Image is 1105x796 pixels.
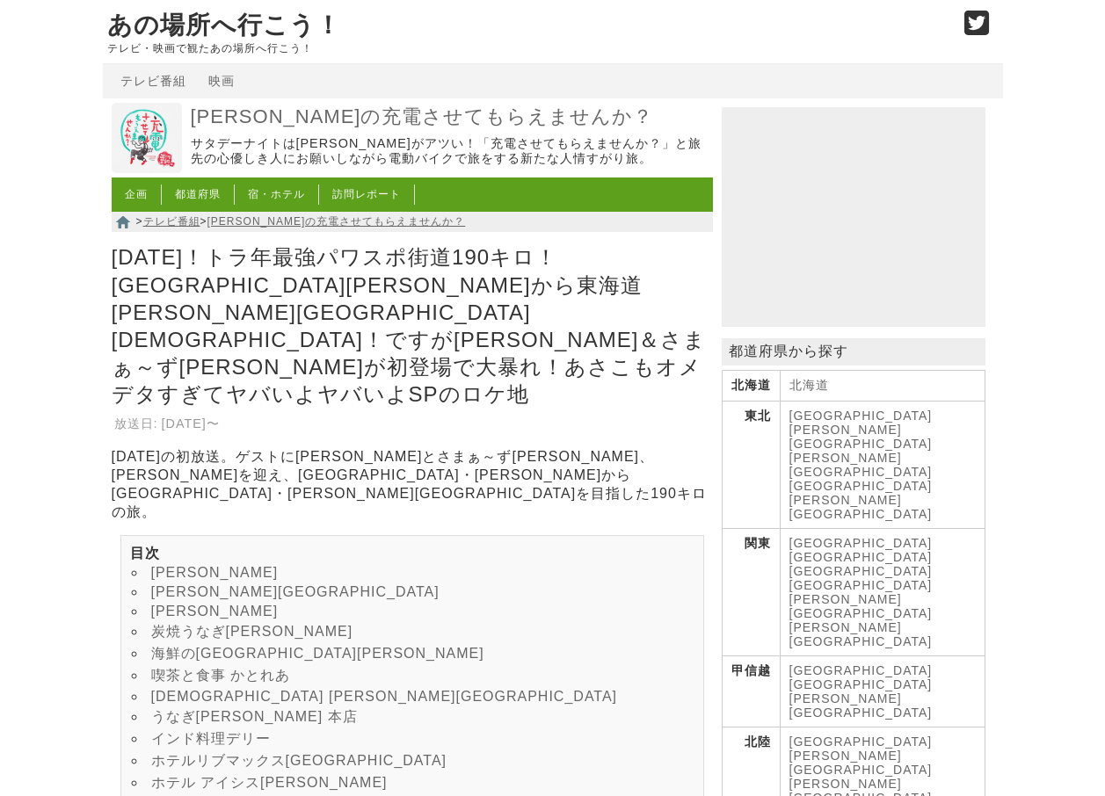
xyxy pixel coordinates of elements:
[112,212,713,232] nav: > >
[191,136,709,167] p: サタデーナイトは[PERSON_NAME]がアツい！「充電させてもらえませんか？」と旅先の心優しき人にお願いしながら電動バイクで旅をする新たな人情すがり旅。
[789,734,933,749] a: [GEOGRAPHIC_DATA]
[151,565,279,580] a: [PERSON_NAME]
[120,74,186,88] a: テレビ番組
[722,402,780,529] th: 東北
[789,409,933,423] a: [GEOGRAPHIC_DATA]
[789,578,933,592] a: [GEOGRAPHIC_DATA]
[722,656,780,727] th: 甲信越
[789,620,902,634] a: [PERSON_NAME]
[789,423,933,451] a: [PERSON_NAME][GEOGRAPHIC_DATA]
[789,493,933,521] a: [PERSON_NAME][GEOGRAPHIC_DATA]
[112,239,713,412] h1: [DATE]！トラ年最強パワスポ街道190キロ！[GEOGRAPHIC_DATA][PERSON_NAME]から東海道[PERSON_NAME][GEOGRAPHIC_DATA][DEMOGRA...
[112,448,713,522] p: [DATE]の初放送。ゲストに[PERSON_NAME]とさまぁ～ず[PERSON_NAME]、[PERSON_NAME]を迎え、[GEOGRAPHIC_DATA]・[PERSON_NAME]か...
[789,677,933,691] a: [GEOGRAPHIC_DATA]
[789,592,933,620] a: [PERSON_NAME][GEOGRAPHIC_DATA]
[107,42,946,54] p: テレビ・映画で観たあの場所へ行こう！
[161,415,221,433] td: [DATE]〜
[964,21,990,36] a: Twitter (@go_thesights)
[112,103,182,173] img: 出川哲朗の充電させてもらえませんか？
[151,689,618,704] a: [DEMOGRAPHIC_DATA] [PERSON_NAME][GEOGRAPHIC_DATA]
[151,668,290,683] a: 喫茶と食事 かとれあ
[722,371,780,402] th: 北海道
[151,584,440,599] a: [PERSON_NAME][GEOGRAPHIC_DATA]
[151,753,447,768] a: ホテルリブマックス[GEOGRAPHIC_DATA]
[125,188,148,200] a: 企画
[151,624,353,639] a: 炭焼うなぎ[PERSON_NAME]
[151,775,388,790] a: ホテル アイシス[PERSON_NAME]
[248,188,305,200] a: 宿・ホテル
[191,105,709,130] a: [PERSON_NAME]の充電させてもらえませんか？
[107,11,341,39] a: あの場所へ行こう！
[789,536,933,550] a: [GEOGRAPHIC_DATA]
[789,550,933,564] a: [GEOGRAPHIC_DATA]
[112,161,182,176] a: 出川哲朗の充電させてもらえませんか？
[722,338,985,365] p: 都道府県から探す
[789,378,829,392] a: 北海道
[207,215,466,228] a: [PERSON_NAME]の充電させてもらえませんか？
[151,709,358,724] a: うなぎ[PERSON_NAME] 本店
[143,215,200,228] a: テレビ番組
[151,646,484,661] a: 海鮮の[GEOGRAPHIC_DATA][PERSON_NAME]
[208,74,235,88] a: 映画
[151,731,271,746] a: インド料理デリー
[151,604,279,619] a: [PERSON_NAME]
[789,479,933,493] a: [GEOGRAPHIC_DATA]
[789,564,933,578] a: [GEOGRAPHIC_DATA]
[789,451,933,479] a: [PERSON_NAME][GEOGRAPHIC_DATA]
[789,663,933,677] a: [GEOGRAPHIC_DATA]
[722,529,780,656] th: 関東
[332,188,401,200] a: 訪問レポート
[789,749,933,777] a: [PERSON_NAME][GEOGRAPHIC_DATA]
[722,107,985,327] iframe: Advertisement
[175,188,221,200] a: 都道府県
[789,691,933,720] a: [PERSON_NAME][GEOGRAPHIC_DATA]
[789,634,933,648] a: [GEOGRAPHIC_DATA]
[113,415,159,433] th: 放送日:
